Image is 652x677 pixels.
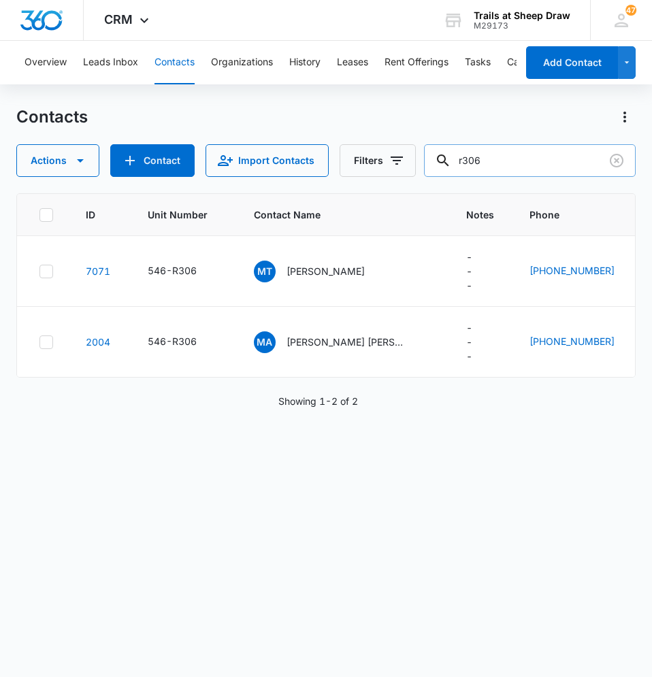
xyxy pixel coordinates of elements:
span: Phone [529,208,619,222]
button: History [289,41,321,84]
p: [PERSON_NAME] [287,264,365,278]
div: Unit Number - 546-R306 - Select to Edit Field [148,263,221,280]
a: Navigate to contact details page for Marcus Taylor [86,265,110,277]
span: ID [86,208,95,222]
div: account id [474,21,570,31]
div: Notes - - Select to Edit Field [466,320,497,363]
button: Rent Offerings [385,41,449,84]
div: Contact Name - Mekayla Arguello Alexander Lucero - Select to Edit Field [254,331,434,353]
button: Add Contact [110,144,195,177]
a: [PHONE_NUMBER] [529,263,615,278]
button: Leads Inbox [83,41,138,84]
div: 546-R306 [148,334,197,348]
span: 47 [625,5,636,16]
a: Navigate to contact details page for Mekayla Arguello Alexander Lucero [86,336,110,348]
div: --- [466,250,472,293]
p: [PERSON_NAME] [PERSON_NAME] [287,335,409,349]
span: Contact Name [254,208,414,222]
input: Search Contacts [424,144,636,177]
div: Phone - (970) 371-0089 - Select to Edit Field [529,334,639,350]
div: Notes - - Select to Edit Field [466,250,497,293]
h1: Contacts [16,107,88,127]
button: Calendar [507,41,547,84]
span: Notes [466,208,497,222]
div: Contact Name - Marcus Taylor - Select to Edit Field [254,261,389,282]
a: [PHONE_NUMBER] [529,334,615,348]
p: Showing 1-2 of 2 [278,394,358,408]
div: --- [466,320,472,363]
div: account name [474,10,570,21]
span: MA [254,331,276,353]
button: Filters [340,144,416,177]
div: Phone - (832) 260-4666 - Select to Edit Field [529,263,639,280]
button: Import Contacts [206,144,329,177]
button: Organizations [211,41,273,84]
div: Unit Number - 546-R306 - Select to Edit Field [148,334,221,350]
div: notifications count [625,5,636,16]
button: Actions [614,106,636,128]
div: 546-R306 [148,263,197,278]
span: CRM [104,12,133,27]
button: Add Contact [526,46,618,79]
button: Contacts [154,41,195,84]
span: MT [254,261,276,282]
button: Actions [16,144,99,177]
button: Clear [606,150,627,171]
button: Overview [25,41,67,84]
span: Unit Number [148,208,221,222]
button: Tasks [465,41,491,84]
button: Leases [337,41,368,84]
